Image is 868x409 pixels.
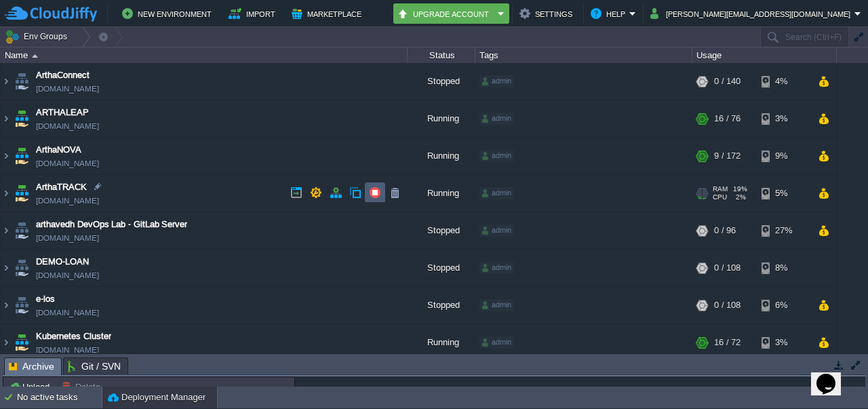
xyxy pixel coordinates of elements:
a: [DOMAIN_NAME] [36,157,99,170]
div: Stopped [408,287,475,324]
div: 0 / 96 [714,212,736,249]
div: admin [479,75,514,87]
img: AMDAwAAAACH5BAEAAAAALAAAAAABAAEAAAICRAEAOw== [12,138,31,174]
button: Import [229,5,279,22]
div: Running [408,175,475,212]
img: AMDAwAAAACH5BAEAAAAALAAAAAABAAEAAAICRAEAOw== [12,63,31,100]
span: CPU [713,193,727,201]
div: Stopped [408,250,475,286]
button: [PERSON_NAME][EMAIL_ADDRESS][DOMAIN_NAME] [650,5,854,22]
img: AMDAwAAAACH5BAEAAAAALAAAAAABAAEAAAICRAEAOw== [12,100,31,137]
div: 9% [762,138,806,174]
div: 3% [762,100,806,137]
div: 0 / 108 [714,250,741,286]
div: 0 / 108 [714,287,741,324]
div: 5% [762,175,806,212]
img: AMDAwAAAACH5BAEAAAAALAAAAAABAAEAAAICRAEAOw== [12,324,31,361]
iframe: chat widget [811,355,854,395]
a: ArthaNOVA [36,143,81,157]
a: ARTHALEAP [36,106,89,119]
div: Running [408,100,475,137]
div: 0 / 140 [714,63,741,100]
img: AMDAwAAAACH5BAEAAAAALAAAAAABAAEAAAICRAEAOw== [32,54,38,58]
div: No active tasks [17,387,102,408]
a: [DOMAIN_NAME] [36,306,99,319]
div: admin [479,299,514,311]
div: 3% [762,324,806,361]
div: 9 / 172 [714,138,741,174]
div: admin [479,113,514,125]
img: AMDAwAAAACH5BAEAAAAALAAAAAABAAEAAAICRAEAOw== [1,287,12,324]
img: AMDAwAAAACH5BAEAAAAALAAAAAABAAEAAAICRAEAOw== [12,212,31,249]
a: ArthaTRACK [36,180,87,194]
button: New Environment [122,5,216,22]
a: [DOMAIN_NAME] [36,82,99,96]
img: AMDAwAAAACH5BAEAAAAALAAAAAABAAEAAAICRAEAOw== [1,250,12,286]
a: [DOMAIN_NAME] [36,231,99,245]
a: [DOMAIN_NAME] [36,269,99,282]
div: Running [408,138,475,174]
span: Archive [9,358,54,375]
button: Marketplace [292,5,366,22]
a: Kubernetes Cluster [36,330,111,343]
button: Env Groups [5,27,72,46]
div: admin [479,150,514,162]
div: Tags [476,47,692,63]
a: [DOMAIN_NAME] [36,194,99,208]
button: Upgrade Account [397,5,494,22]
img: AMDAwAAAACH5BAEAAAAALAAAAAABAAEAAAICRAEAOw== [1,138,12,174]
div: Status [408,47,475,63]
div: admin [479,225,514,237]
img: AMDAwAAAACH5BAEAAAAALAAAAAABAAEAAAICRAEAOw== [12,250,31,286]
a: e-los [36,292,55,306]
a: [DOMAIN_NAME] [36,119,99,133]
div: Running [408,324,475,361]
span: 19% [733,185,747,193]
a: [DOMAIN_NAME] [36,343,99,357]
a: arthavedh DevOps Lab - GitLab Server [36,218,187,231]
button: Upload [9,381,54,393]
div: Name [1,47,407,63]
div: admin [479,262,514,274]
div: 16 / 76 [714,100,741,137]
div: 4% [762,63,806,100]
a: DEMO-LOAN [36,255,89,269]
div: Usage [693,47,836,63]
span: RAM [713,185,728,193]
div: Stopped [408,63,475,100]
button: Help [591,5,629,22]
img: AMDAwAAAACH5BAEAAAAALAAAAAABAAEAAAICRAEAOw== [12,175,31,212]
img: AMDAwAAAACH5BAEAAAAALAAAAAABAAEAAAICRAEAOw== [1,175,12,212]
img: CloudJiffy [5,5,97,22]
img: AMDAwAAAACH5BAEAAAAALAAAAAABAAEAAAICRAEAOw== [1,63,12,100]
div: 8% [762,250,806,286]
img: AMDAwAAAACH5BAEAAAAALAAAAAABAAEAAAICRAEAOw== [12,287,31,324]
div: Stopped [408,212,475,249]
div: admin [479,336,514,349]
img: AMDAwAAAACH5BAEAAAAALAAAAAABAAEAAAICRAEAOw== [1,212,12,249]
div: 6% [762,287,806,324]
a: ArthaConnect [36,69,90,82]
img: AMDAwAAAACH5BAEAAAAALAAAAAABAAEAAAICRAEAOw== [1,324,12,361]
div: admin [479,187,514,199]
button: Deployment Manager [108,391,205,404]
span: Git / SVN [68,358,121,374]
img: AMDAwAAAACH5BAEAAAAALAAAAAABAAEAAAICRAEAOw== [1,100,12,137]
div: 27% [762,212,806,249]
div: 16 / 72 [714,324,741,361]
span: 2% [732,193,746,201]
button: Delete [62,381,104,393]
button: Settings [519,5,576,22]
